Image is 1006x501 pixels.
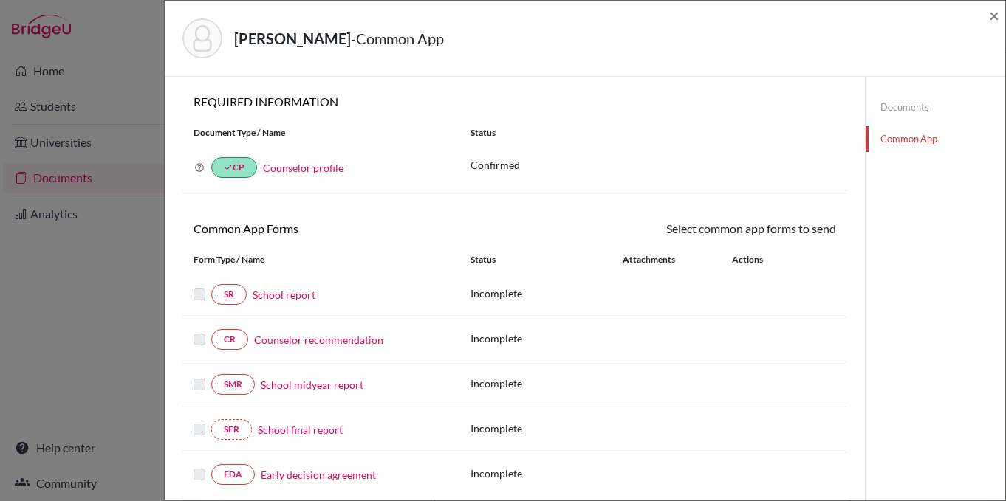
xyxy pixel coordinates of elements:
div: Form Type / Name [182,253,459,266]
button: Close [989,7,999,24]
p: Incomplete [471,331,623,346]
h6: Common App Forms [182,221,515,235]
div: Document Type / Name [182,126,459,139]
div: Select common app forms to send [515,220,847,238]
div: Status [471,253,623,266]
span: × [989,4,999,26]
a: Counselor profile [263,162,343,174]
p: Confirmed [471,157,836,173]
a: SMR [211,374,255,395]
a: School final report [258,422,343,438]
a: School midyear report [261,377,363,393]
a: Common App [866,126,1005,152]
a: Early decision agreement [261,467,376,483]
a: SR [211,284,247,305]
a: CR [211,329,248,350]
a: doneCP [211,157,257,178]
a: SFR [211,419,252,440]
strong: [PERSON_NAME] [234,30,351,47]
a: Counselor recommendation [254,332,383,348]
div: Status [459,126,847,139]
div: Actions [714,253,806,266]
a: Documents [866,94,1005,120]
a: EDA [211,464,255,485]
i: done [224,163,233,172]
div: Attachments [623,253,714,266]
h6: REQUIRED INFORMATION [182,94,847,108]
p: Incomplete [471,421,623,436]
p: Incomplete [471,376,623,391]
p: Incomplete [471,286,623,301]
a: School report [253,287,315,303]
p: Incomplete [471,466,623,481]
span: - Common App [351,30,444,47]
